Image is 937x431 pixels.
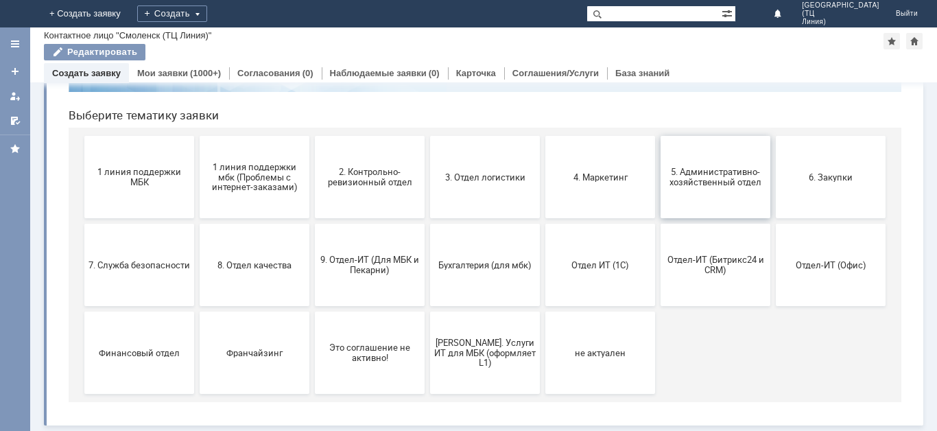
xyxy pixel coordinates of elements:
span: Отдел ИТ (1С) [492,288,593,299]
button: 4. Маркетинг [488,165,597,247]
header: Выберите тематику заявки [11,137,844,151]
span: Отдел-ИТ (Битрикс24 и CRM) [607,283,709,304]
div: (1000+) [190,68,221,78]
a: Создать заявку [52,68,121,78]
a: Мои согласования [4,110,26,132]
button: не актуален [488,340,597,423]
button: Бухгалтерия (для мбк) [372,253,482,335]
button: 2. Контрольно-ревизионный отдел [257,165,367,247]
button: 3. Отдел логистики [372,165,482,247]
label: Воспользуйтесь поиском [290,34,565,47]
span: [GEOGRAPHIC_DATA] [802,1,879,10]
a: Создать заявку [4,60,26,82]
span: Бухгалтерия (для мбк) [377,288,478,299]
div: Контактное лицо "Смоленск (ТЦ Линия)" [44,30,211,40]
span: Франчайзинг [146,376,248,386]
button: 6. Закупки [718,165,828,247]
span: [PERSON_NAME]. Услуги ИТ для МБК (оформляет L1) [377,366,478,397]
div: (0) [303,68,313,78]
span: 6. Закупки [722,200,824,211]
button: 7. Служба безопасности [27,253,137,335]
span: 7. Служба безопасности [31,288,132,299]
div: Создать [137,5,207,22]
span: Финансовый отдел [31,376,132,386]
span: 1 линия поддержки мбк (Проблемы с интернет-заказами) [146,190,248,221]
span: 4. Маркетинг [492,200,593,211]
button: [PERSON_NAME]. Услуги ИТ для МБК (оформляет L1) [372,340,482,423]
button: Отдел-ИТ (Офис) [718,253,828,335]
div: Добавить в избранное [883,33,900,49]
input: Например, почта или справка [290,61,565,86]
button: Отдел ИТ (1С) [488,253,597,335]
a: Согласования [237,68,300,78]
span: 3. Отдел логистики [377,200,478,211]
button: Отдел-ИТ (Битрикс24 и CRM) [603,253,713,335]
span: Отдел-ИТ (Офис) [722,288,824,299]
a: Наблюдаемые заявки [330,68,427,78]
button: Франчайзинг [142,340,252,423]
button: 1 линия поддержки мбк (Проблемы с интернет-заказами) [142,165,252,247]
span: 2. Контрольно-ревизионный отдел [261,196,363,216]
button: Финансовый отдел [27,340,137,423]
button: Это соглашение не активно! [257,340,367,423]
span: 8. Отдел качества [146,288,248,299]
span: (ТЦ [802,10,879,18]
a: Мои заявки [137,68,188,78]
span: 9. Отдел-ИТ (Для МБК и Пекарни) [261,283,363,304]
span: 5. Административно-хозяйственный отдел [607,196,709,216]
button: 1 линия поддержки МБК [27,165,137,247]
span: не актуален [492,376,593,386]
a: Соглашения/Услуги [512,68,599,78]
span: Это соглашение не активно! [261,371,363,392]
a: Мои заявки [4,85,26,107]
div: Сделать домашней страницей [906,33,923,49]
div: (0) [429,68,440,78]
span: 1 линия поддержки МБК [31,196,132,216]
a: База знаний [615,68,669,78]
button: 8. Отдел качества [142,253,252,335]
span: Расширенный поиск [722,6,735,19]
button: 9. Отдел-ИТ (Для МБК и Пекарни) [257,253,367,335]
a: Карточка [456,68,496,78]
span: Линия) [802,18,879,26]
button: 5. Административно-хозяйственный отдел [603,165,713,247]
